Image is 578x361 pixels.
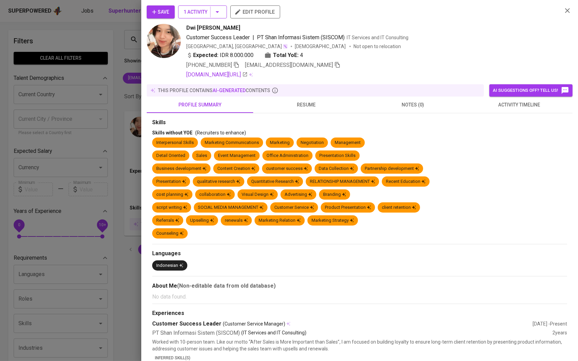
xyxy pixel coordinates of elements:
[470,101,568,109] span: activity timeline
[195,130,246,135] span: (Recruiters to enhance)
[257,34,345,41] span: PT Shan Informasi Sistem (SISCOM)
[335,140,361,146] div: Management
[152,320,533,328] div: Customer Success Leader
[155,355,567,361] p: Inferred Skill(s)
[259,217,301,224] div: Marketing Relation
[285,191,312,198] div: Advertising
[295,43,347,50] span: [DEMOGRAPHIC_DATA]
[386,178,425,185] div: Recent Education
[312,217,354,224] div: Marketing Strategy
[301,140,324,146] div: Negotiation
[353,43,401,50] p: Not open to relocation
[186,71,248,79] a: [DOMAIN_NAME][URL]
[230,5,280,18] button: edit profile
[178,5,227,18] button: 1 Activity
[489,84,573,97] button: AI suggestions off? Tell us!
[319,153,356,159] div: Presentation Skills
[245,62,333,68] span: [EMAIL_ADDRESS][DOMAIN_NAME]
[283,44,288,49] img: magic_wand.svg
[323,191,346,198] div: Branding
[152,119,567,127] div: Skills
[147,5,175,18] button: Save
[493,86,569,95] span: AI suggestions off? Tell us!
[156,153,185,159] div: Detail Oriented
[236,8,275,16] span: edit profile
[156,165,206,172] div: Business development
[156,217,179,224] div: Referrals
[205,140,259,146] div: Marketing Communications
[198,204,263,211] div: SOCIAL MEDIA MANAGEMENT
[300,51,303,59] span: 4
[186,24,240,32] span: Dwi [PERSON_NAME]
[190,217,214,224] div: Upselling
[274,204,314,211] div: Customer Service
[156,140,194,146] div: Interpersonal Skills
[156,262,183,269] div: Indonesian
[152,338,567,352] p: Worked with 10-person team. Like our motto “After Sales is More Important than Sales”, I am focus...
[186,43,288,50] div: [GEOGRAPHIC_DATA], [GEOGRAPHIC_DATA]
[156,178,186,185] div: Presentation
[156,204,187,211] div: script writing
[177,283,276,289] b: (Non-editable data from old database)
[347,35,408,40] span: IT Services and IT Consulting
[257,101,356,109] span: resume
[156,191,188,198] div: cost planning
[325,204,371,211] div: Product Presentation
[533,320,567,327] div: [DATE] - Present
[152,130,192,135] span: Skills without YOE
[223,320,285,327] span: (Customer Service Manager)
[197,178,240,185] div: qualitative research
[152,293,567,301] p: No data found.
[225,217,248,224] div: renewals
[186,51,254,59] div: IDR 8.000.000
[365,165,419,172] div: Partnership development
[196,153,207,159] div: Sales
[213,88,246,93] span: AI-generated
[319,165,354,172] div: Data Collection
[152,8,169,16] span: Save
[364,101,462,109] span: notes (0)
[273,51,299,59] b: Total YoE:
[242,191,274,198] div: Visual Design
[151,101,249,109] span: profile summary
[266,153,308,159] div: Office Administration
[266,165,308,172] div: customer success
[186,62,232,68] span: [PHONE_NUMBER]
[251,178,299,185] div: Quantitative Research
[218,153,256,159] div: Event Management
[193,51,218,59] b: Expected:
[310,178,375,185] div: RELATIONSHIP MANAGEMENT
[184,8,221,16] span: 1 Activity
[152,250,567,258] div: Languages
[252,33,254,42] span: |
[158,87,270,94] p: this profile contains contents
[230,9,280,14] a: edit profile
[552,329,567,337] div: 2 years
[156,230,184,237] div: Counseling
[270,140,290,146] div: Marketing
[382,204,416,211] div: client retention
[152,282,567,290] div: About Me
[199,191,231,198] div: collaboration
[147,24,181,58] img: dee0f61f5f6d64923047926f4bbd3dca.jpg
[152,309,567,317] div: Experiences
[217,165,255,172] div: Content Creation
[241,329,306,337] p: (IT Services and IT Consulting)
[186,34,250,41] span: Customer Success Leader
[152,329,552,337] div: PT Shan Informasi Sistem (SISCOM)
